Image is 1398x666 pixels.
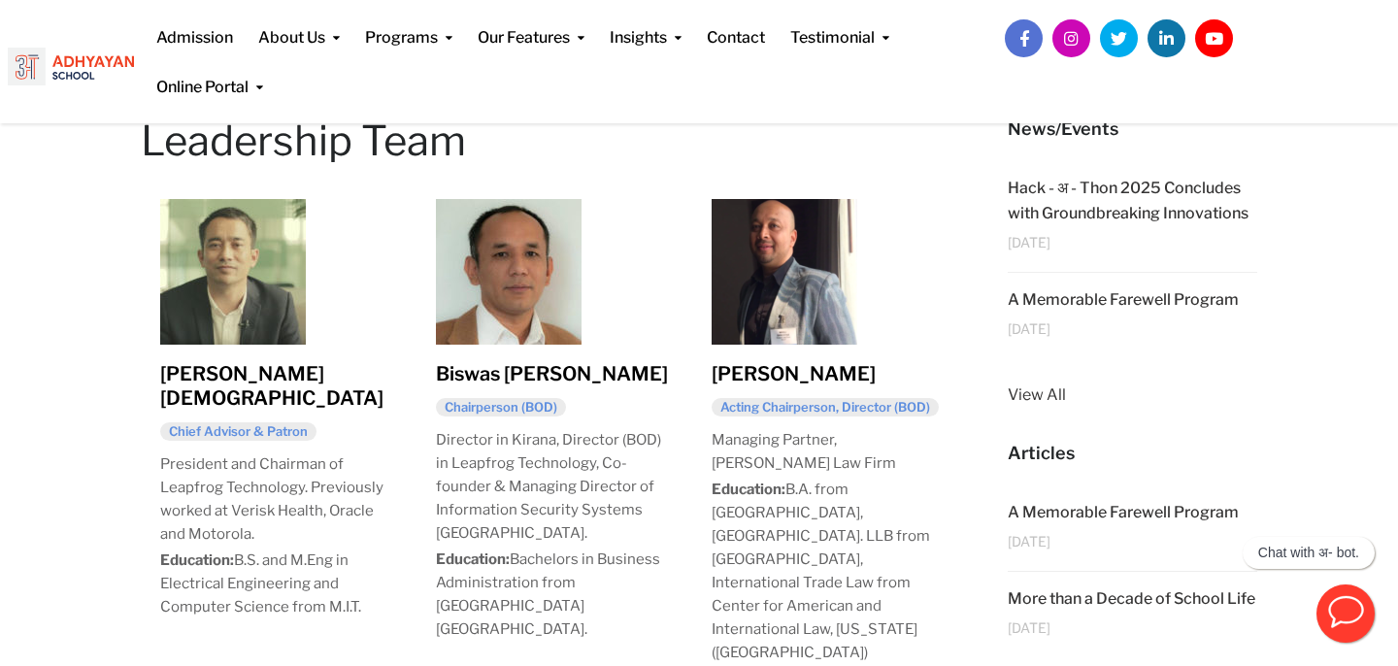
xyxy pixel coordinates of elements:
[1008,235,1050,250] span: [DATE]
[160,362,383,410] a: [PERSON_NAME][DEMOGRAPHIC_DATA]
[1008,503,1239,521] a: A Memorable Farewell Program
[1008,117,1258,142] h5: News/Events
[141,117,969,165] h1: Leadership Team
[1008,534,1050,549] span: [DATE]
[712,398,939,416] h6: Acting Chairperson, Director (BOD)
[712,362,876,385] a: [PERSON_NAME]
[712,481,785,498] strong: Education:
[712,428,949,475] p: Managing Partner, [PERSON_NAME] Law Firm
[1008,441,1258,466] h5: Articles
[712,478,949,664] p: B.A. from [GEOGRAPHIC_DATA], [GEOGRAPHIC_DATA]. LLB from [GEOGRAPHIC_DATA], International Trade L...
[1008,321,1050,336] span: [DATE]
[712,261,857,280] a: Miraj Shrestha
[160,452,397,546] p: President and Chairman of Leapfrog Technology. Previously worked at Verisk Health, Oracle and Mot...
[1008,620,1050,635] span: [DATE]
[1008,589,1255,608] a: More than a Decade of School Life
[436,362,668,385] a: Biswas [PERSON_NAME]
[436,398,566,416] h6: Chairperson (BOD)
[436,548,673,641] p: Bachelors in Business Administration from [GEOGRAPHIC_DATA] [GEOGRAPHIC_DATA].
[160,422,316,441] h6: Chief Advisor & Patron
[160,261,306,280] a: Himal Karmacharya
[1008,290,1239,309] a: A Memorable Farewell Program
[1008,179,1248,222] a: Hack - अ - Thon 2025 Concludes with Groundbreaking Innovations
[436,550,510,568] strong: Education:
[436,428,673,545] p: Director in Kirana, Director (BOD) in Leapfrog Technology, Co-founder & Managing Director of Info...
[1008,383,1258,408] a: View All
[160,549,397,618] p: B.S. and M.Eng in Electrical Engineering and Computer Science from M.I.T.
[436,261,582,280] a: Biswas Shrestha
[156,50,263,99] a: Online Portal
[160,551,234,569] strong: Education:
[1258,545,1359,561] p: Chat with अ- bot.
